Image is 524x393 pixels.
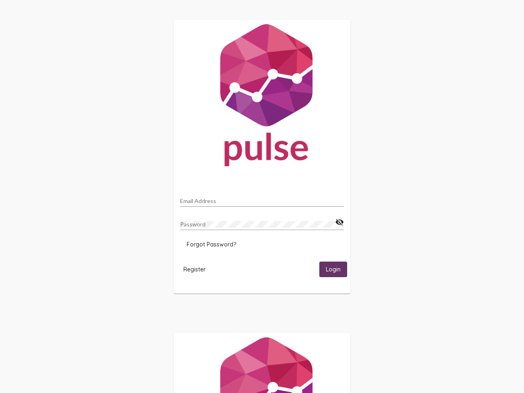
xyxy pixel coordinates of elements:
span: Login [326,266,341,273]
span: Forgot Password? [187,241,236,248]
button: Register [177,262,212,277]
mat-icon: visibility_off [335,217,344,227]
button: Forgot Password? [180,237,243,252]
span: Register [183,266,206,273]
button: Login [319,262,347,277]
img: Pulse For Good Logo [174,20,350,174]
